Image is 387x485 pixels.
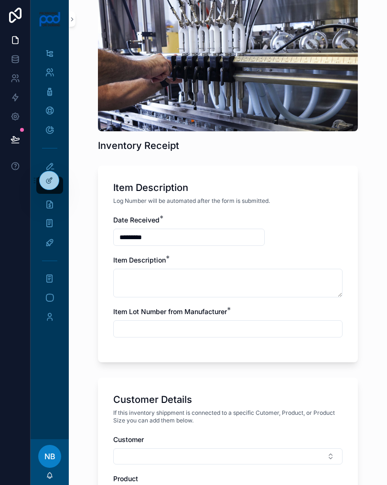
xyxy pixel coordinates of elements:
[113,216,160,224] span: Date Received
[113,435,144,443] span: Customer
[44,451,55,462] span: NB
[113,307,227,316] span: Item Lot Number from Manufacturer
[113,181,188,194] h1: Item Description
[31,38,69,338] div: scrollable content
[39,11,61,27] img: App logo
[113,256,166,264] span: Item Description
[98,139,179,152] h1: Inventory Receipt
[113,448,343,464] button: Select Button
[113,393,192,406] h1: Customer Details
[113,409,343,424] span: If this inventory shippment is connected to a specific Cutomer, Product, or Product Size you can ...
[113,474,138,483] span: Product
[113,197,270,205] span: Log Number will be automated after the form is submitted.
